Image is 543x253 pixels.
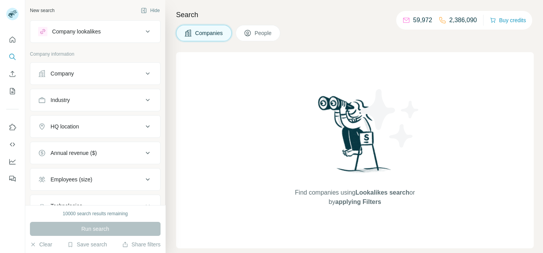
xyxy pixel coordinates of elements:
[6,50,19,64] button: Search
[51,70,74,77] div: Company
[30,144,160,162] button: Annual revenue ($)
[30,117,160,136] button: HQ location
[63,210,127,217] div: 10000 search results remaining
[30,241,52,248] button: Clear
[30,22,160,41] button: Company lookalikes
[30,91,160,109] button: Industry
[176,9,534,20] h4: Search
[30,197,160,215] button: Technologies
[255,29,272,37] span: People
[6,120,19,134] button: Use Surfe on LinkedIn
[51,176,92,183] div: Employees (size)
[51,96,70,104] div: Industry
[51,123,79,130] div: HQ location
[122,241,161,248] button: Share filters
[6,137,19,151] button: Use Surfe API
[195,29,223,37] span: Companies
[335,199,381,205] span: applying Filters
[355,189,409,196] span: Lookalikes search
[6,155,19,169] button: Dashboard
[51,202,82,210] div: Technologies
[135,5,165,16] button: Hide
[6,33,19,47] button: Quick start
[293,188,417,207] span: Find companies using or by
[355,83,425,153] img: Surfe Illustration - Stars
[449,16,477,25] p: 2,386,090
[30,64,160,83] button: Company
[30,170,160,189] button: Employees (size)
[6,67,19,81] button: Enrich CSV
[314,94,395,181] img: Surfe Illustration - Woman searching with binoculars
[30,51,161,58] p: Company information
[67,241,107,248] button: Save search
[51,149,97,157] div: Annual revenue ($)
[6,172,19,186] button: Feedback
[6,84,19,98] button: My lists
[52,28,101,35] div: Company lookalikes
[490,15,526,26] button: Buy credits
[30,7,54,14] div: New search
[413,16,432,25] p: 59,972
